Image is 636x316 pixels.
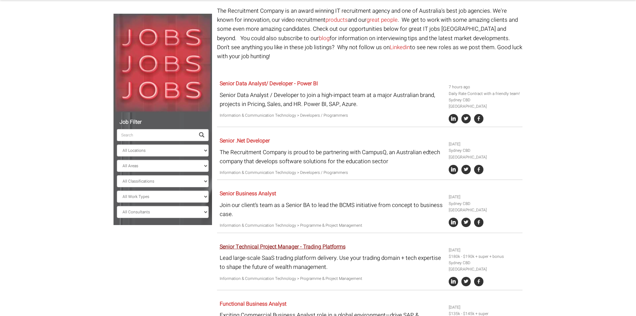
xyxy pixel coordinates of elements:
p: Information & Communication Technology > Programme & Project Management [220,222,444,229]
li: [DATE] [449,194,520,200]
a: Senior Technical Project Manager - Trading Platforms [220,243,346,251]
input: Search [117,129,195,141]
li: $180k - $190k + super + bonus [449,253,520,260]
li: [DATE] [449,304,520,311]
li: Sydney CBD [GEOGRAPHIC_DATA] [449,147,520,160]
p: Information & Communication Technology > Developers / Programmers [220,112,444,119]
p: Lead large-scale SaaS trading platform delivery. Use your trading domain + tech expertise to shap... [220,253,444,272]
a: Senior Business Analyst [220,190,276,198]
p: Information & Communication Technology > Developers / Programmers [220,170,444,176]
p: Senior Data Analyst / Developer to join a high-impact team at a major Australian brand, projects ... [220,91,444,109]
li: 7 hours ago [449,84,520,90]
li: [DATE] [449,141,520,147]
a: Linkedin [390,43,410,51]
a: great people [367,16,398,24]
p: Information & Communication Technology > Programme & Project Management [220,276,444,282]
li: Sydney CBD [GEOGRAPHIC_DATA] [449,201,520,213]
a: Functional Business Analyst [220,300,286,308]
li: [DATE] [449,247,520,253]
li: Sydney CBD [GEOGRAPHIC_DATA] [449,97,520,110]
p: The Recruitment Company is proud to be partnering with CampusQ, an Australian edtech company that... [220,148,444,166]
a: Senior Data Analyst/ Developer - Power BI [220,80,318,88]
p: The Recruitment Company is an award winning IT recruitment agency and one of Australia's best job... [217,6,522,61]
img: Jobs, Jobs, Jobs [114,14,212,112]
li: Daily Rate Contract with a friendly team! [449,91,520,97]
h5: Job Filter [117,119,209,125]
a: Senior .Net Developer [220,137,270,145]
li: Sydney CBD [GEOGRAPHIC_DATA] [449,260,520,273]
a: products [326,16,348,24]
a: blog [319,34,330,42]
p: Join our client’s team as a Senior BA to lead the BCMS initiative from concept to business case. [220,201,444,219]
